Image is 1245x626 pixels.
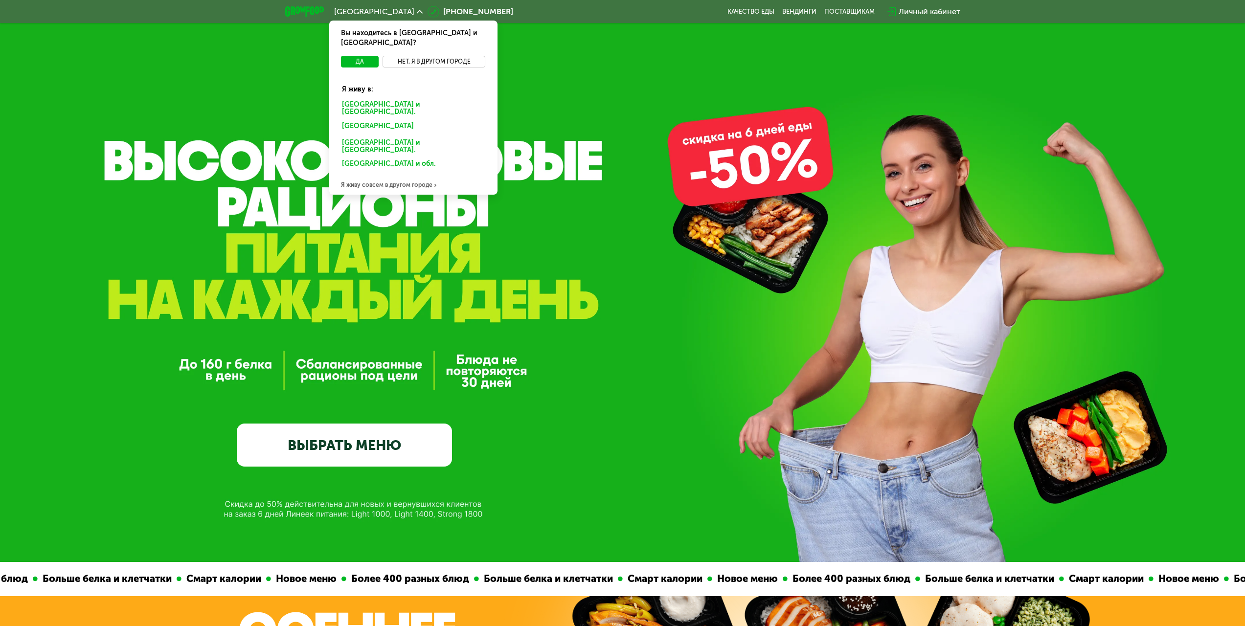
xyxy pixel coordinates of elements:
[894,571,1033,586] div: Больше белка и клетчатки
[761,571,889,586] div: Более 400 разных блюд
[334,8,414,16] span: [GEOGRAPHIC_DATA]
[245,571,315,586] div: Новое меню
[335,120,488,135] div: [GEOGRAPHIC_DATA]
[335,157,488,173] div: [GEOGRAPHIC_DATA] и обл.
[453,571,591,586] div: Больше белка и клетчатки
[782,8,816,16] a: Вендинги
[155,571,240,586] div: Смарт калории
[335,77,492,94] div: Я живу в:
[237,424,452,467] a: ВЫБРАТЬ МЕНЮ
[320,571,448,586] div: Более 400 разных блюд
[1038,571,1122,586] div: Смарт калории
[329,175,498,195] div: Я живу совсем в другом городе
[899,6,960,18] div: Личный кабинет
[727,8,774,16] a: Качество еды
[686,571,756,586] div: Новое меню
[1127,571,1198,586] div: Новое меню
[335,98,492,119] div: [GEOGRAPHIC_DATA] и [GEOGRAPHIC_DATA].
[335,136,492,157] div: [GEOGRAPHIC_DATA] и [GEOGRAPHIC_DATA].
[596,571,681,586] div: Смарт калории
[428,6,513,18] a: [PHONE_NUMBER]
[11,571,150,586] div: Больше белка и клетчатки
[329,21,498,56] div: Вы находитесь в [GEOGRAPHIC_DATA] и [GEOGRAPHIC_DATA]?
[824,8,875,16] div: поставщикам
[383,56,486,67] button: Нет, я в другом городе
[341,56,379,67] button: Да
